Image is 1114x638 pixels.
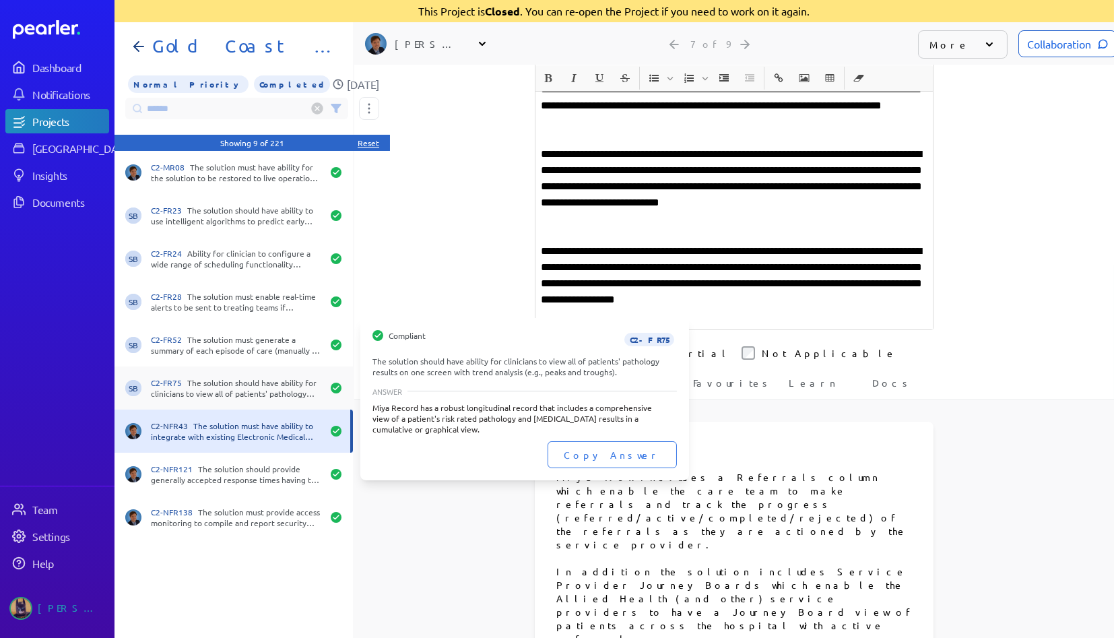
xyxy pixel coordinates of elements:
span: Priority [128,75,249,93]
div: Reset [358,137,379,148]
div: The solution should have ability to use intelligent algorithms to predict early onset or deterior... [151,205,322,226]
a: Documents [5,190,109,214]
div: Insights [32,168,108,182]
button: Insert link [767,67,790,90]
img: Sam Blight [365,33,387,55]
span: Insert Image [792,67,816,90]
div: The solution must have ability to integrate with existing Electronic Medical Records (EMR) solutions [151,420,322,442]
span: Insert Ordered List [677,67,711,90]
span: Decrease Indent [738,67,762,90]
span: Italic [562,67,586,90]
span: Learn [789,376,838,398]
span: Insert link [766,67,791,90]
a: Dashboard [13,20,109,39]
span: C2-MR08 [151,162,190,172]
div: The solution should have ability for clinicians to view all of patients' pathology results on one... [372,356,677,377]
label: Not Applicable [762,346,896,360]
div: [PERSON_NAME] [38,597,105,620]
p: Miya Flow includes a Referrals column which enable the care team to make referrals and track the ... [556,470,912,551]
img: Sam Blight [125,423,141,439]
button: Underline [588,67,611,90]
div: Ability for clinician to configure a wide range of scheduling functionality including but not lim... [151,248,322,269]
span: C2-FR28 [151,291,187,302]
span: All Questions Completed [254,75,330,93]
a: [GEOGRAPHIC_DATA] [5,136,109,160]
div: Dashboard [32,61,108,74]
span: Clear Formatting [847,67,871,90]
span: Strike through [613,67,637,90]
div: The solution must have ability for the solution to be restored to live operations after a failure... [151,162,322,183]
button: Bold [537,67,560,90]
span: Copy Answer [564,448,661,461]
img: Tung Nguyen [9,597,32,620]
div: Team [32,503,108,516]
span: Bold [536,67,560,90]
button: Insert table [818,67,841,90]
a: Tung Nguyen's photo[PERSON_NAME] [5,592,109,625]
span: C2-FR52 [151,334,187,345]
img: Sam Blight [125,164,141,181]
button: Italic [562,67,585,90]
span: ANSWER [372,387,402,395]
strong: Closed [486,4,521,18]
div: The solution should have ability for clinicians to view all of patients' pathology results on one... [151,377,322,399]
div: Projects [32,115,108,128]
span: Shelly Badiala [125,251,141,267]
button: Insert Image [793,67,816,90]
div: [PERSON_NAME] [395,37,462,51]
a: Dashboard [5,55,109,79]
button: Increase Indent [713,67,735,90]
span: Compliant [389,330,426,347]
p: [DATE] [347,76,379,92]
span: Docs [872,376,912,398]
button: Copy Answer [548,441,677,468]
div: [GEOGRAPHIC_DATA] [32,141,133,155]
span: C2-FR24 [151,248,187,259]
a: Help [5,551,109,575]
button: Clear Formatting [847,67,870,90]
span: C2-FR75 [624,333,674,346]
span: C2-NFR43 [151,420,193,431]
a: Notifications [5,82,109,106]
h1: Gold Coast RPM - due 24 May [147,36,331,57]
span: Favourites [693,376,772,398]
span: Shelly Badiala [125,208,141,224]
span: Insert table [818,67,842,90]
div: Settings [32,530,108,543]
span: Underline [587,67,612,90]
a: Projects [5,109,109,133]
span: Shelly Badiala [125,294,141,310]
button: Insert Ordered List [678,67,700,90]
img: Sam Blight [125,509,141,525]
p: More [929,38,969,51]
div: The solution must enable real-time alerts to be sent to treating teams if abnormal patient result... [151,291,322,313]
span: C2-NFR121 [151,464,198,474]
button: Strike through [614,67,636,90]
div: The solution must generate a summary of each episode of care (manually or automatically) that can... [151,334,322,356]
a: Insights [5,163,109,187]
span: Insert Unordered List [642,67,676,90]
span: C2-FR23 [151,205,187,216]
div: Miya Record has a robust longitudinal record that includes a comprehensive view of a patient's ri... [372,402,677,435]
div: 7 of 9 [690,38,730,50]
label: Partial [668,346,731,360]
a: Settings [5,524,109,548]
a: Team [5,497,109,521]
span: C2-FR75 [151,377,187,388]
span: Shelly Badiala [125,380,141,396]
div: Help [32,556,108,570]
div: Documents [32,195,108,209]
div: The solution should provide generally accepted response times having the user feel that the syste... [151,464,322,485]
div: Showing 9 of 221 [220,137,284,148]
div: Notifications [32,88,108,101]
span: Increase Indent [712,67,736,90]
span: Shelly Badiala [125,337,141,353]
div: The solution must provide access monitoring to compile and report security violations and attempt... [151,507,322,528]
span: C2-NFR138 [151,507,198,517]
button: Insert Unordered List [643,67,665,90]
img: Sam Blight [125,466,141,482]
